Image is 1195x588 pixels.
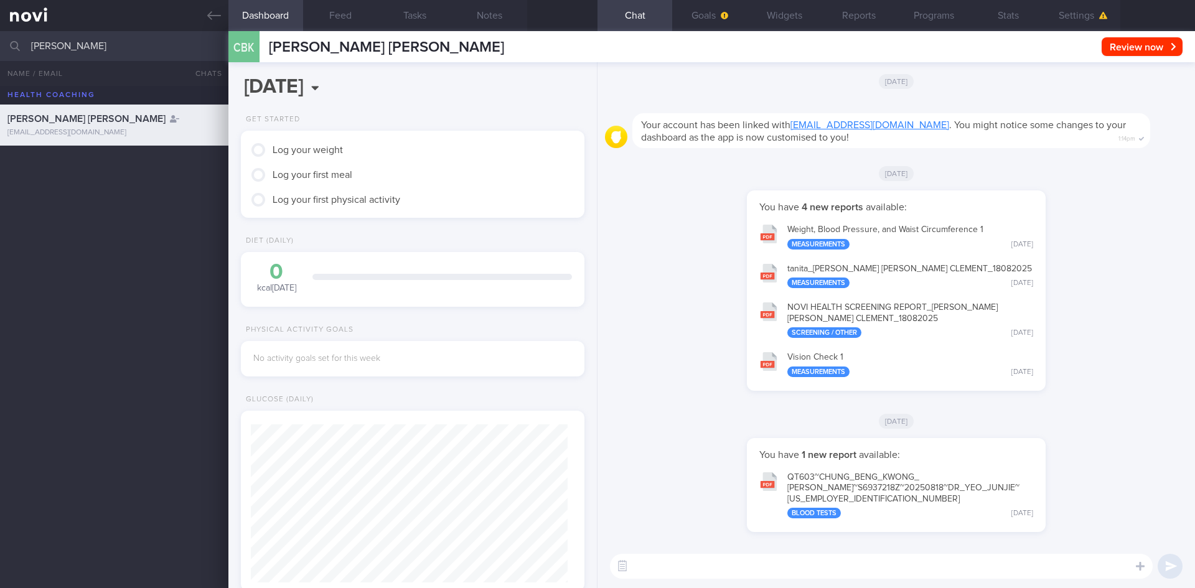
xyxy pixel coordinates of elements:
[641,120,1126,142] span: Your account has been linked with . You might notice some changes to your dashboard as the app is...
[7,114,166,124] span: [PERSON_NAME] [PERSON_NAME]
[759,201,1033,213] p: You have available:
[759,449,1033,461] p: You have available:
[799,202,866,212] strong: 4 new reports
[1011,240,1033,250] div: [DATE]
[1011,279,1033,288] div: [DATE]
[787,508,841,518] div: Blood Tests
[799,450,859,460] strong: 1 new report
[179,61,228,86] button: Chats
[879,166,914,181] span: [DATE]
[1011,329,1033,338] div: [DATE]
[241,236,294,246] div: Diet (Daily)
[753,217,1039,256] button: Weight, Blood Pressure, and Waist Circumference 1 Measurements [DATE]
[753,294,1039,344] button: NOVI HEALTH SCREENING REPORT_[PERSON_NAME] [PERSON_NAME] CLEMENT_18082025 Screening / Other [DATE]
[1011,368,1033,377] div: [DATE]
[787,264,1033,289] div: tanita_ [PERSON_NAME] [PERSON_NAME] CLEMENT_ 18082025
[7,128,221,138] div: [EMAIL_ADDRESS][DOMAIN_NAME]
[253,261,300,283] div: 0
[787,366,850,377] div: Measurements
[269,40,504,55] span: [PERSON_NAME] [PERSON_NAME]
[253,261,300,294] div: kcal [DATE]
[1102,37,1183,56] button: Review now
[790,120,949,130] a: [EMAIL_ADDRESS][DOMAIN_NAME]
[225,24,263,72] div: CBK
[753,256,1039,295] button: tanita_[PERSON_NAME] [PERSON_NAME] CLEMENT_18082025 Measurements [DATE]
[241,115,300,124] div: Get Started
[253,353,572,365] div: No activity goals set for this week
[879,414,914,429] span: [DATE]
[787,225,1033,250] div: Weight, Blood Pressure, and Waist Circumference 1
[787,278,850,288] div: Measurements
[1011,509,1033,518] div: [DATE]
[787,302,1033,338] div: NOVI HEALTH SCREENING REPORT_ [PERSON_NAME] [PERSON_NAME] CLEMENT_ 18082025
[241,325,354,335] div: Physical Activity Goals
[753,344,1039,383] button: Vision Check 1 Measurements [DATE]
[241,395,314,404] div: Glucose (Daily)
[1118,131,1135,143] span: 1:14pm
[753,464,1039,525] button: QT603~CHUNG_BENG_KWONG_[PERSON_NAME]~S6937218Z~20250818~DR_YEO_JUNJIE~[US_EMPLOYER_IDENTIFICATION...
[787,239,850,250] div: Measurements
[787,327,861,338] div: Screening / Other
[879,74,914,89] span: [DATE]
[787,352,1033,377] div: Vision Check 1
[787,472,1033,519] div: QT603~CHUNG_ BENG_ KWONG_ [PERSON_NAME]~S6937218Z~20250818~DR_ YEO_ JUNJIE~[US_EMPLOYER_IDENTIFIC...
